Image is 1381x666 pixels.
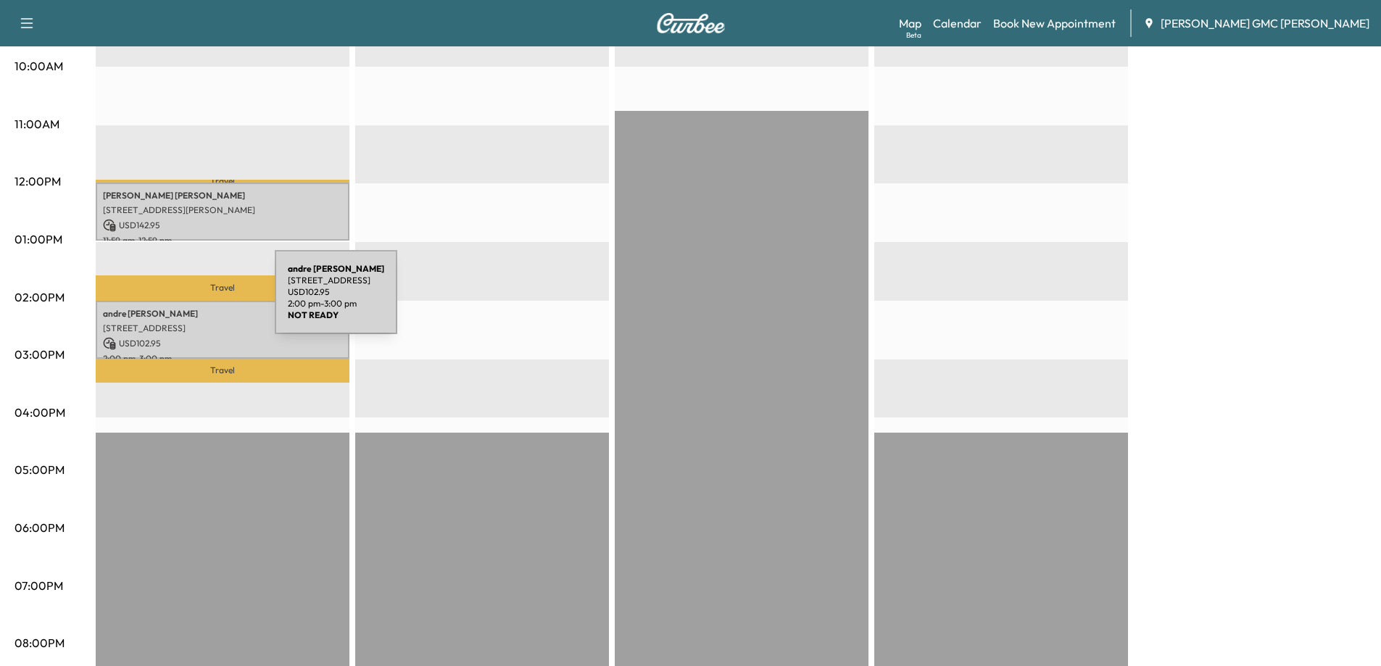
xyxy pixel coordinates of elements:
[933,14,982,32] a: Calendar
[103,190,342,201] p: [PERSON_NAME] [PERSON_NAME]
[103,219,342,232] p: USD 142.95
[288,286,384,298] p: USD 102.95
[288,309,339,320] b: NOT READY
[14,288,65,306] p: 02:00PM
[1161,14,1369,32] span: [PERSON_NAME] GMC [PERSON_NAME]
[14,634,65,652] p: 08:00PM
[14,577,63,594] p: 07:00PM
[103,308,342,320] p: andre [PERSON_NAME]
[96,180,349,183] p: Travel
[96,359,349,382] p: Travel
[288,275,384,286] p: [STREET_ADDRESS]
[96,275,349,301] p: Travel
[14,461,65,478] p: 05:00PM
[899,14,921,32] a: MapBeta
[656,13,726,33] img: Curbee Logo
[103,353,342,365] p: 2:00 pm - 3:00 pm
[993,14,1116,32] a: Book New Appointment
[103,322,342,334] p: [STREET_ADDRESS]
[288,298,384,309] p: 2:00 pm - 3:00 pm
[103,204,342,216] p: [STREET_ADDRESS][PERSON_NAME]
[14,57,63,75] p: 10:00AM
[14,346,65,363] p: 03:00PM
[14,172,61,190] p: 12:00PM
[14,519,65,536] p: 06:00PM
[103,337,342,350] p: USD 102.95
[288,263,384,274] b: andre [PERSON_NAME]
[103,235,342,246] p: 11:59 am - 12:59 pm
[14,115,59,133] p: 11:00AM
[14,230,62,248] p: 01:00PM
[14,404,65,421] p: 04:00PM
[906,30,921,41] div: Beta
